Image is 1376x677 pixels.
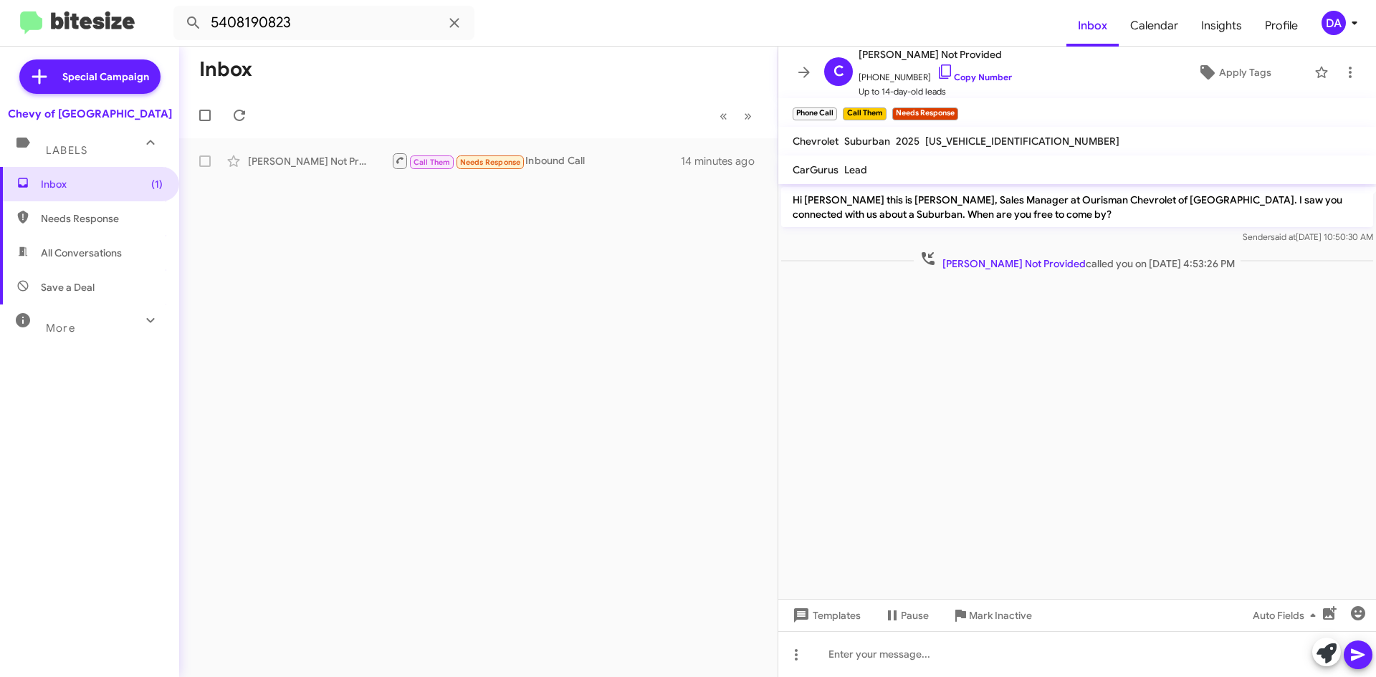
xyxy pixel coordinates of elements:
button: DA [1309,11,1360,35]
button: Pause [872,602,940,628]
span: Pause [901,602,929,628]
div: DA [1322,11,1346,35]
button: Apply Tags [1160,59,1307,85]
span: Up to 14-day-old leads [859,85,1012,99]
small: Call Them [843,107,886,120]
span: called you on [DATE] 4:53:26 PM [914,250,1241,271]
button: Mark Inactive [940,602,1043,628]
div: 14 minutes ago [681,154,766,168]
span: [US_VEHICLE_IDENTIFICATION_NUMBER] [925,135,1119,148]
div: Chevy of [GEOGRAPHIC_DATA] [8,107,172,121]
span: [PHONE_NUMBER] [859,63,1012,85]
button: Previous [711,101,736,130]
span: Call Them [414,158,451,167]
span: Sender [DATE] 10:50:30 AM [1243,231,1373,242]
span: Mark Inactive [969,602,1032,628]
div: [PERSON_NAME] Not Provided [248,154,391,168]
span: Special Campaign [62,69,149,84]
span: (1) [151,177,163,191]
a: Special Campaign [19,59,161,94]
div: Inbound Call [391,152,681,170]
input: Search [173,6,474,40]
span: CarGurus [793,163,838,176]
span: 2025 [896,135,919,148]
span: Templates [790,602,861,628]
a: Inbox [1066,5,1119,47]
span: Lead [844,163,867,176]
p: Hi [PERSON_NAME] this is [PERSON_NAME], Sales Manager at Ourisman Chevrolet of [GEOGRAPHIC_DATA].... [781,187,1373,227]
small: Needs Response [892,107,958,120]
span: All Conversations [41,246,122,260]
span: Apply Tags [1219,59,1271,85]
span: Labels [46,144,87,157]
button: Next [735,101,760,130]
span: said at [1271,231,1296,242]
small: Phone Call [793,107,837,120]
span: Inbox [41,177,163,191]
a: Insights [1190,5,1253,47]
span: Chevrolet [793,135,838,148]
span: [PERSON_NAME] Not Provided [859,46,1012,63]
span: Needs Response [460,158,521,167]
button: Auto Fields [1241,602,1333,628]
nav: Page navigation example [712,101,760,130]
button: Templates [778,602,872,628]
span: More [46,322,75,335]
a: Profile [1253,5,1309,47]
span: [PERSON_NAME] Not Provided [942,257,1086,270]
span: Save a Deal [41,280,95,294]
span: C [833,60,844,83]
span: » [744,107,752,125]
h1: Inbox [199,58,252,81]
span: Suburban [844,135,890,148]
span: Auto Fields [1253,602,1322,628]
a: Copy Number [937,72,1012,82]
span: « [720,107,727,125]
span: Needs Response [41,211,163,226]
a: Calendar [1119,5,1190,47]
